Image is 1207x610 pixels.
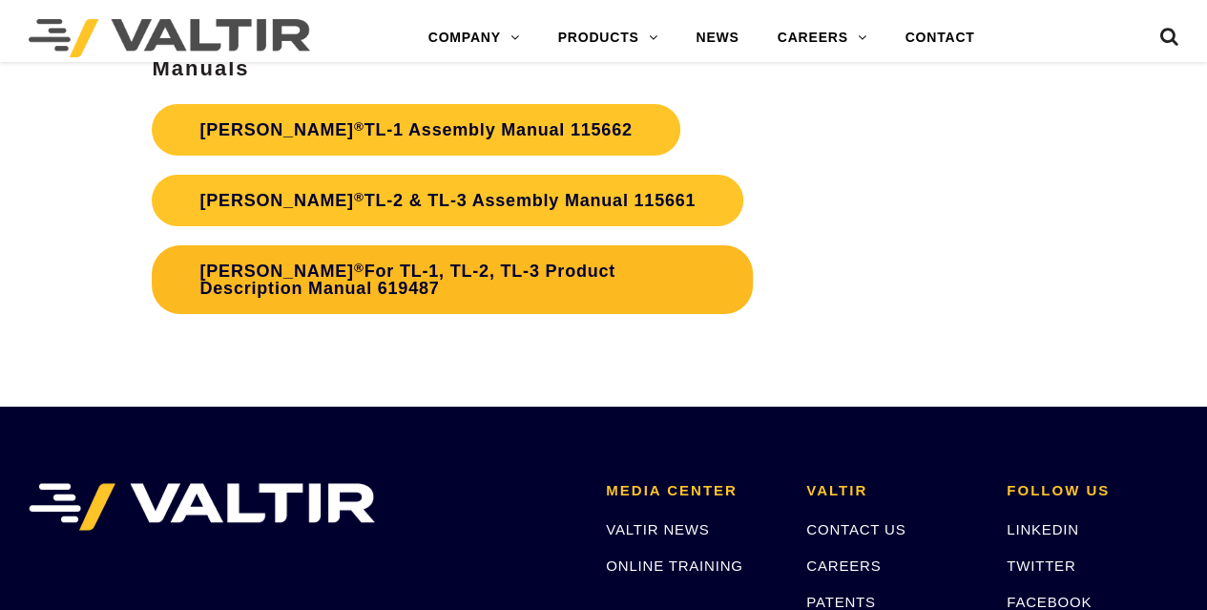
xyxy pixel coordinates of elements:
a: TWITTER [1007,557,1075,574]
h2: VALTIR [806,483,978,499]
a: CAREERS [806,557,881,574]
a: [PERSON_NAME]®TL-2 & TL-3 Assembly Manual 115661 [152,175,743,226]
a: PRODUCTS [539,19,677,57]
img: VALTIR [29,483,375,531]
a: CONTACT [885,19,993,57]
sup: ® [354,190,364,204]
h2: MEDIA CENTER [606,483,778,499]
a: [PERSON_NAME]®TL-1 Assembly Manual 115662 [152,104,679,156]
a: VALTIR NEWS [606,521,709,537]
img: Valtir [29,19,310,57]
strong: Manuals [152,56,249,80]
a: COMPANY [409,19,539,57]
a: ONLINE TRAINING [606,557,742,574]
sup: ® [354,119,364,134]
a: NEWS [676,19,758,57]
a: PATENTS [806,594,876,610]
a: CAREERS [759,19,886,57]
a: FACEBOOK [1007,594,1092,610]
a: CONTACT US [806,521,905,537]
h2: FOLLOW US [1007,483,1178,499]
a: [PERSON_NAME]®For TL-1, TL-2, TL-3 Product Description Manual 619487 [152,245,753,314]
sup: ® [354,261,364,275]
a: LINKEDIN [1007,521,1079,537]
